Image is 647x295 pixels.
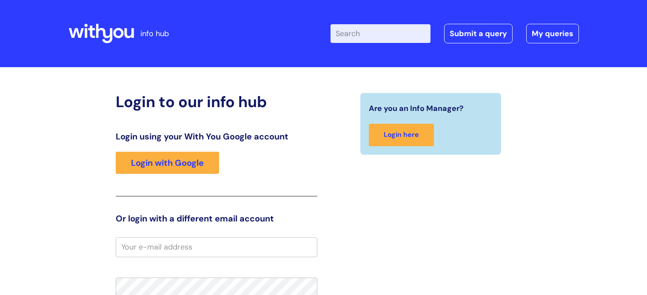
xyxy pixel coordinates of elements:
[444,24,513,43] a: Submit a query
[369,124,434,146] a: Login here
[526,24,579,43] a: My queries
[369,102,464,115] span: Are you an Info Manager?
[116,131,317,142] h3: Login using your With You Google account
[140,27,169,40] p: info hub
[116,213,317,224] h3: Or login with a different email account
[116,152,219,174] a: Login with Google
[331,24,430,43] input: Search
[116,93,317,111] h2: Login to our info hub
[116,237,317,257] input: Your e-mail address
